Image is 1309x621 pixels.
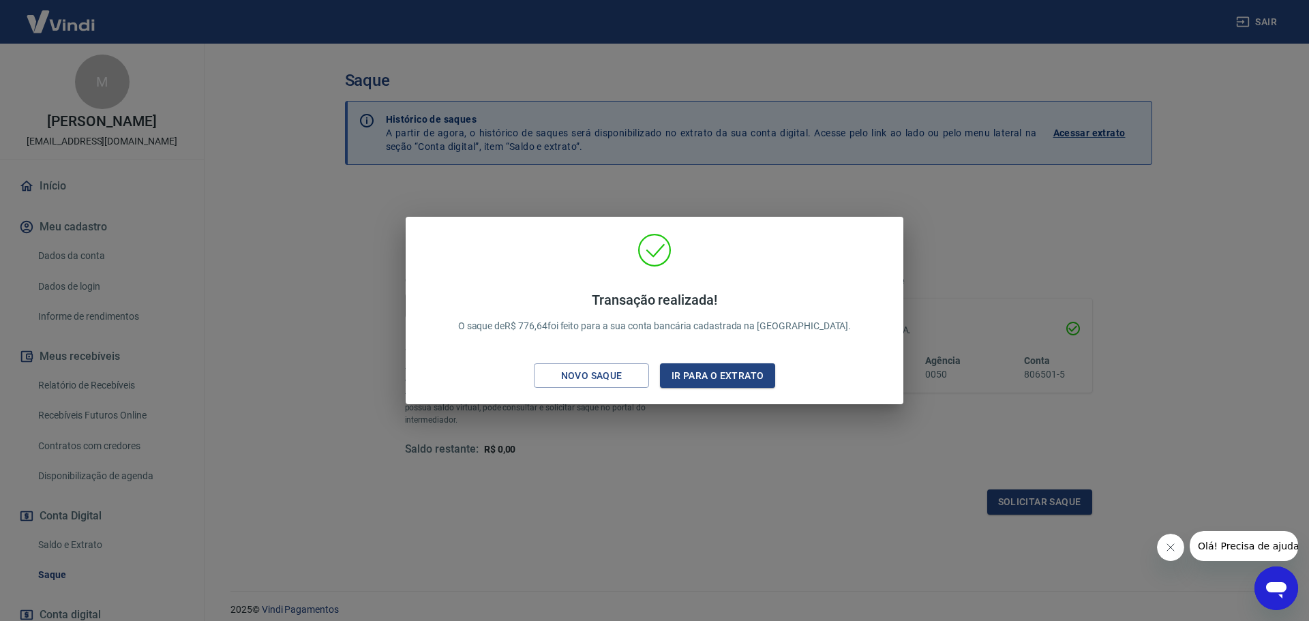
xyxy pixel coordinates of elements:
[545,367,639,384] div: Novo saque
[1157,534,1184,561] iframe: Fechar mensagem
[458,292,852,308] h4: Transação realizada!
[1254,566,1298,610] iframe: Botão para abrir a janela de mensagens
[534,363,649,389] button: Novo saque
[660,363,775,389] button: Ir para o extrato
[458,292,852,333] p: O saque de R$ 776,64 foi feito para a sua conta bancária cadastrada na [GEOGRAPHIC_DATA].
[1190,531,1298,561] iframe: Mensagem da empresa
[8,10,115,20] span: Olá! Precisa de ajuda?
